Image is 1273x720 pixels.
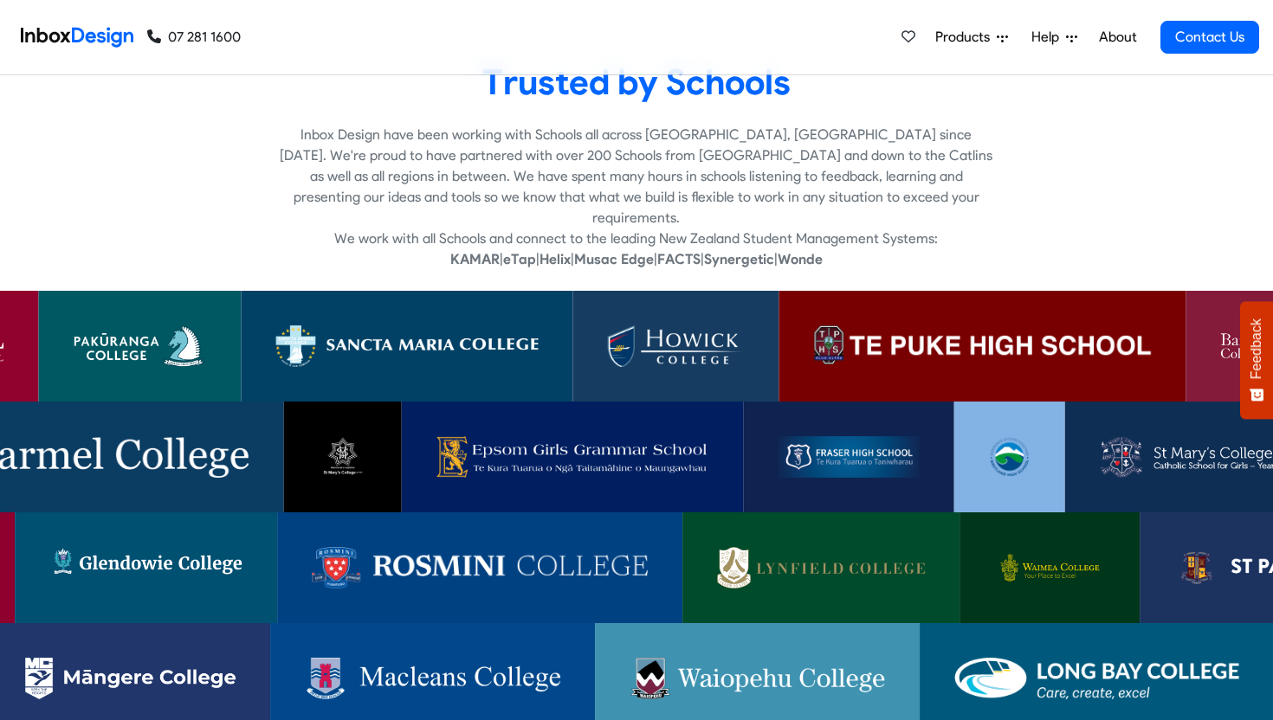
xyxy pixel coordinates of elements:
strong: Wonde [778,251,823,267]
a: About [1094,20,1141,55]
img: Macleans College [305,658,560,699]
strong: KAMAR [450,251,500,267]
p: | | | | | | [280,249,992,270]
img: Te Puke High School [813,325,1151,367]
a: Help [1024,20,1084,55]
span: Help [1031,27,1066,48]
a: Contact Us [1160,21,1259,54]
img: Fraser High School [779,436,920,478]
p: We work with all Schools and connect to the leading New Zealand Student Management Systems: [280,228,992,249]
img: Epsom Girls Grammar School [436,436,709,478]
img: Waiopehu College [630,658,885,699]
img: Pakuranga College [74,325,207,367]
img: Westland High School [988,436,1030,478]
img: Sancta Maria College [276,325,538,367]
p: Inbox Design have been working with Schools all across [GEOGRAPHIC_DATA], [GEOGRAPHIC_DATA] since... [280,125,992,228]
span: Products [935,27,997,48]
strong: Musac Edge [574,251,654,267]
strong: Synergetic [704,251,774,267]
img: Glendowie College [49,547,242,588]
img: Lynfield College [717,547,926,588]
heading: Trusted by Schools [95,60,1178,104]
img: Mangere College [25,658,236,699]
img: Howick College [607,325,744,367]
a: 07 281 1600 [147,27,241,48]
img: Waimea College [994,547,1105,588]
strong: eTap [503,251,536,267]
strong: Helix [540,251,571,267]
span: Feedback [1249,318,1264,379]
img: St Mary’s College (Wellington) [318,436,366,478]
a: Products [928,20,1015,55]
img: Rosmini College [312,547,648,588]
img: Long Bay College [954,658,1238,699]
button: Feedback - Show survey [1240,301,1273,419]
strong: FACTS [657,251,701,267]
